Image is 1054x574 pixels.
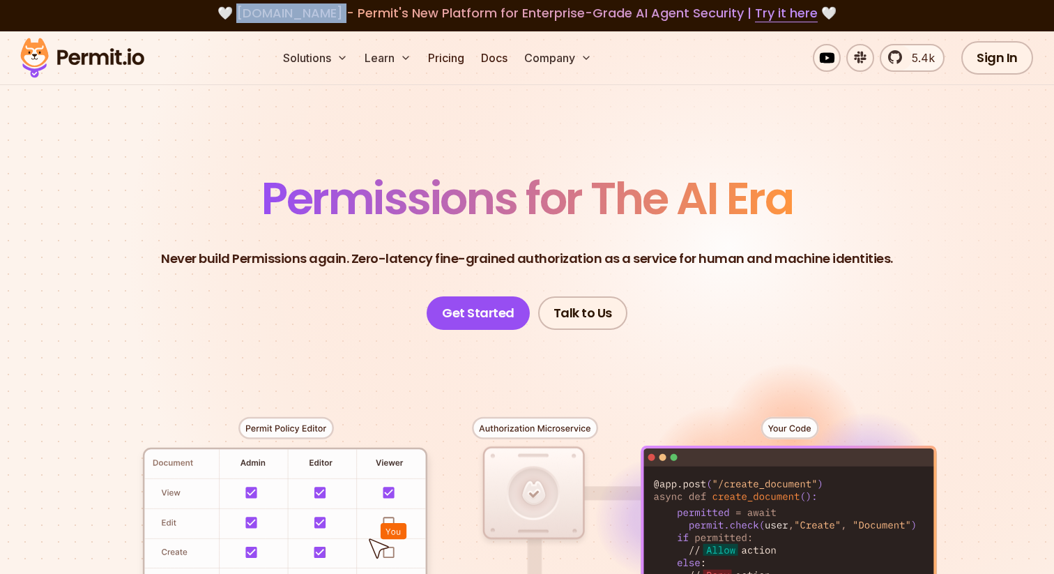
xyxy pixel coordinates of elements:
p: Never build Permissions again. Zero-latency fine-grained authorization as a service for human and... [161,249,893,269]
img: Permit logo [14,34,151,82]
span: 5.4k [903,50,935,66]
a: Sign In [961,41,1033,75]
button: Company [519,44,597,72]
a: Talk to Us [538,296,627,330]
a: 5.4k [880,44,945,72]
a: Try it here [755,4,818,22]
span: [DOMAIN_NAME] - Permit's New Platform for Enterprise-Grade AI Agent Security | [236,4,818,22]
button: Solutions [277,44,353,72]
a: Pricing [422,44,470,72]
div: 🤍 🤍 [33,3,1021,23]
a: Get Started [427,296,530,330]
a: Docs [475,44,513,72]
span: Permissions for The AI Era [261,167,793,229]
button: Learn [359,44,417,72]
